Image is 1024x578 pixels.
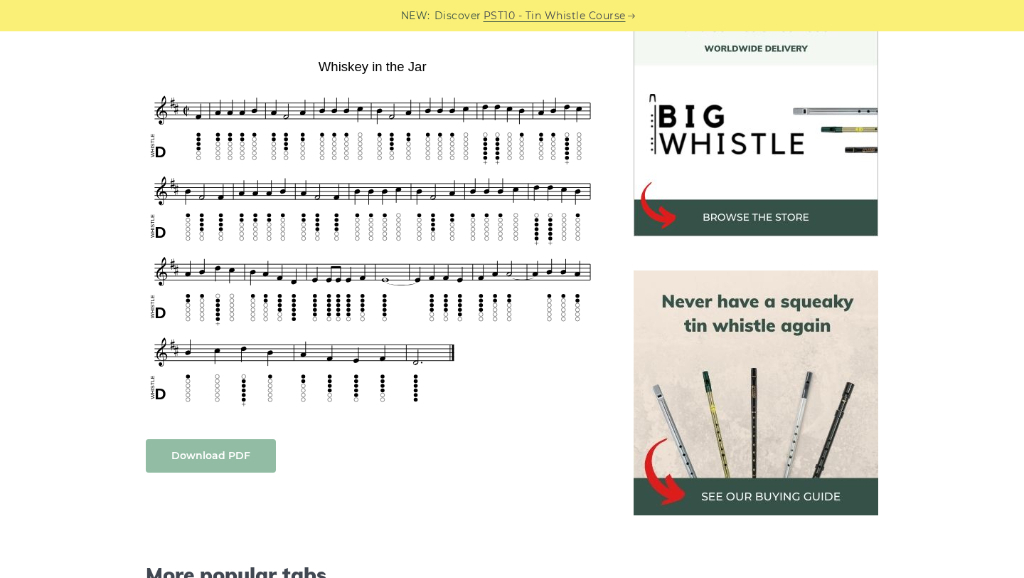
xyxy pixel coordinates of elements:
span: Discover [434,8,481,24]
img: Whiskey in the Jar Tin Whistle Tab & Sheet Music [146,54,599,410]
a: Download PDF [146,439,276,473]
span: NEW: [401,8,430,24]
a: PST10 - Tin Whistle Course [484,8,626,24]
img: tin whistle buying guide [634,270,878,515]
